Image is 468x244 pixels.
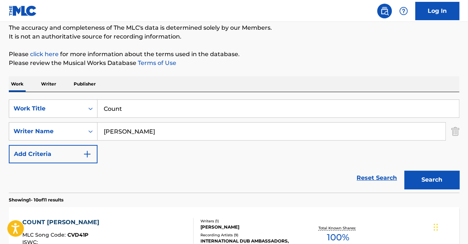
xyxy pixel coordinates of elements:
p: Please for more information about the terms used in the database. [9,50,459,59]
a: Reset Search [353,170,401,186]
p: Work [9,76,26,92]
img: Delete Criterion [451,122,459,141]
div: Writers ( 1 ) [200,218,301,224]
button: Search [404,171,459,189]
div: Help [396,4,411,18]
p: Writer [39,76,58,92]
a: click here [30,51,59,58]
span: 100 % [327,231,349,244]
form: Search Form [9,99,459,193]
p: Please review the Musical Works Database [9,59,459,68]
img: search [380,7,389,15]
a: Public Search [377,4,392,18]
div: Writer Name [14,127,80,136]
div: Work Title [14,104,80,113]
p: The accuracy and completeness of The MLC's data is determined solely by our Members. [9,23,459,32]
img: 9d2ae6d4665cec9f34b9.svg [83,150,92,159]
img: help [399,7,408,15]
a: Terms of Use [136,59,176,66]
div: Drag [434,216,438,238]
div: COUNT [PERSON_NAME] [22,218,103,227]
p: Total Known Shares: [318,225,357,231]
button: Add Criteria [9,145,97,163]
img: MLC Logo [9,6,37,16]
iframe: Chat Widget [431,209,468,244]
p: It is not an authoritative source for recording information. [9,32,459,41]
span: MLC Song Code : [22,232,67,238]
div: Recording Artists ( 9 ) [200,232,301,238]
p: Publisher [71,76,98,92]
div: [PERSON_NAME] [200,224,301,230]
a: Log In [415,2,459,20]
p: Showing 1 - 10 of 11 results [9,197,63,203]
span: CVD41P [67,232,88,238]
